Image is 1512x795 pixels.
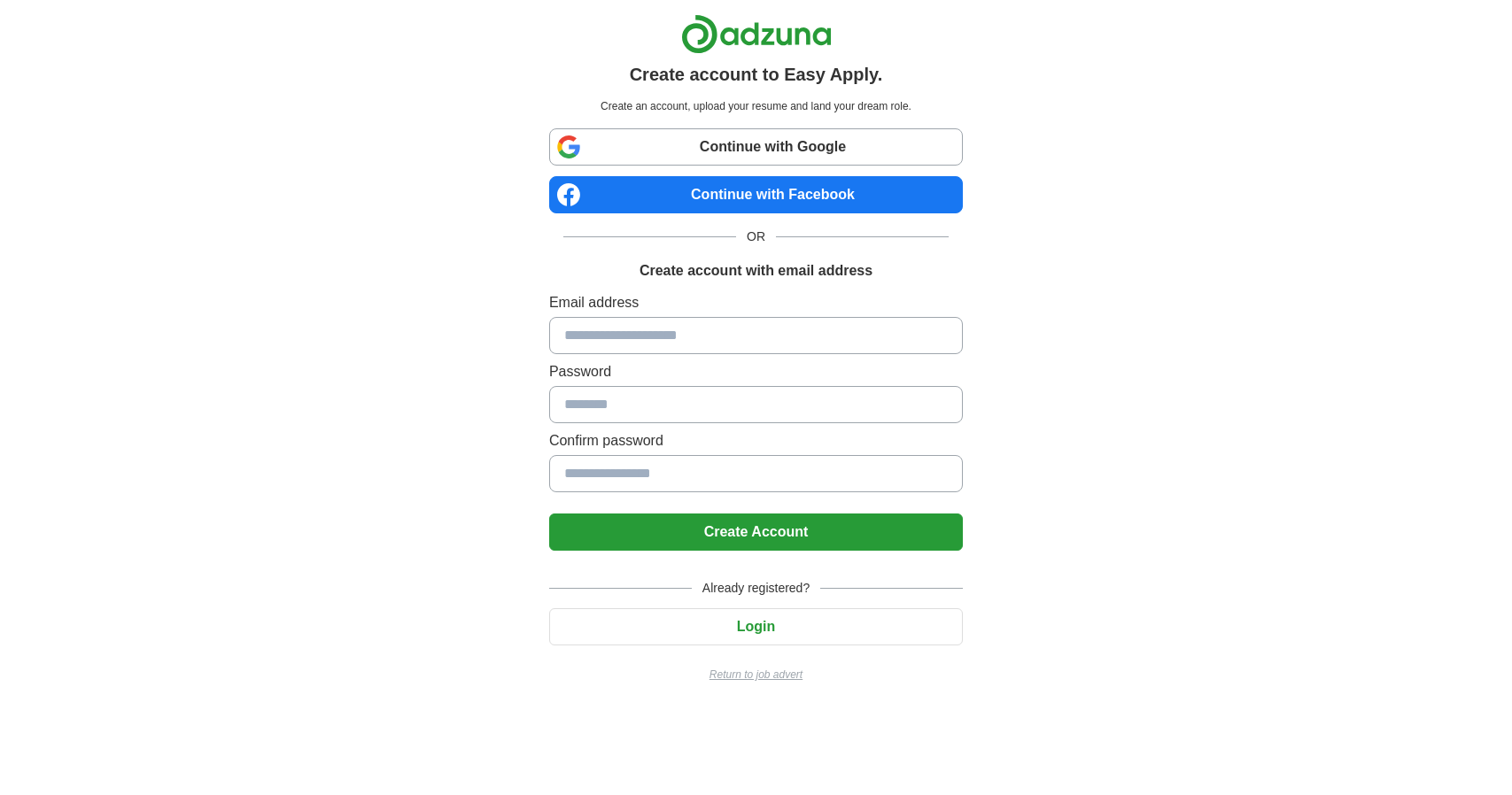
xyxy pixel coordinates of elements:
a: Return to job advert [549,667,963,683]
a: Login [549,619,963,634]
a: Continue with Facebook [549,176,963,213]
label: Password [549,361,963,382]
h1: Create account with email address [640,260,872,282]
button: Create Account [549,513,963,551]
a: Continue with Google [549,128,963,166]
span: Already registered? [692,579,820,598]
button: Login [549,608,963,645]
span: OR [736,228,776,246]
label: Confirm password [549,430,963,452]
img: Adzuna logo [681,14,832,54]
h1: Create account to Easy Apply. [630,61,883,88]
label: Email address [549,292,963,313]
p: Create an account, upload your resume and land your dream role. [553,98,959,114]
